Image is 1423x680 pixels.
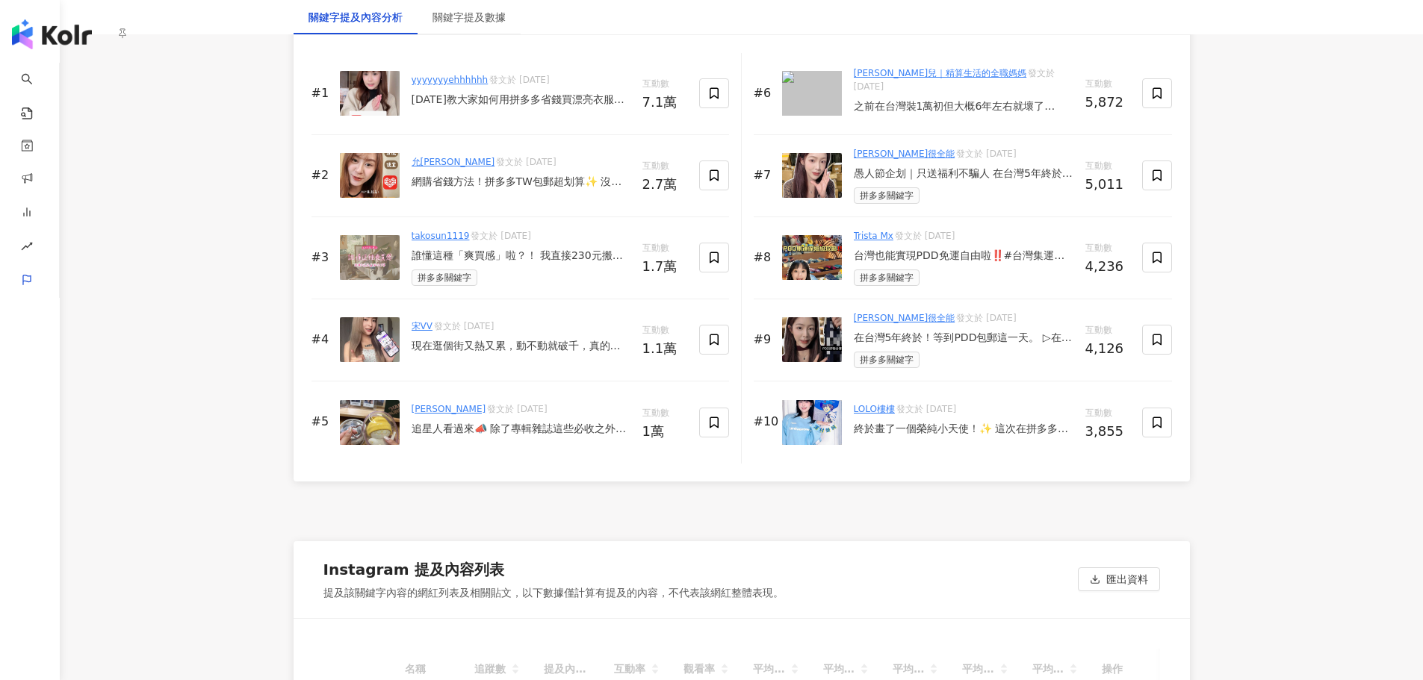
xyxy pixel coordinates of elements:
[782,317,842,362] img: post-image
[412,339,630,354] div: 現在逛個街又熱又累，動不動就破千，真的很心累…🥲 自從滑了拼多多，我整個人清醒了🔥 價格親民到爆、款式又多，每次都像在挖寶✨🤩 而且新用戶還有超多優惠，真的不滑不行！ 今年夏天別再亂花冤枉錢了 ...
[854,231,893,241] a: Trista Mx
[21,63,51,121] a: search
[642,406,687,421] span: 互動數
[412,231,470,241] a: takosun1119
[496,157,556,167] span: 發文於 [DATE]
[412,422,630,437] div: 追星人看過來📣 除了專輯雜誌這些必收之外，還有哪些是你一定要補的日常神物？ 我自己都在【拼[GEOGRAPHIC_DATA]】補貨超划算 ✨ 📦 全站滿49免運，超取／宅配都支援 🆓 新用戶還有...
[854,99,1073,114] div: 之前在台灣裝1萬初但大概6年左右就壞了 [DATE]自己買回來裝 尺寸還量錯🤪 還好多量的部分可以鋸掉！ 這次確定好尺寸不用再花時間切割 縮短安裝時間 當然一分錢一分貨 $550的價值我覺得cp...
[412,93,630,107] div: [DATE]教大家如何用拼多多省錢買漂亮衣服😚💗 最近開始用了拼多多後 發現真的是天堂！ 裡面的衣服都超級便宜 而且滿49人民幣 （大約200元台幣就免運了🥹💗） 新人還可以抽88元卷包（大約4...
[340,317,400,362] img: post-image
[1085,95,1130,110] div: 5,872
[309,9,403,25] div: 關鍵字提及內容分析
[323,586,784,601] div: 提及該關鍵字內容的網紅列表及相關貼文，以下數據僅計算有提及的內容，不代表該網紅整體表現。
[782,400,842,445] img: post-image
[895,231,955,241] span: 發文於 [DATE]
[782,71,842,116] img: post-image
[854,313,955,323] a: [PERSON_NAME]很全能
[854,352,920,368] span: 拼多多關鍵字
[1106,568,1148,592] span: 匯出資料
[1085,77,1130,92] span: 互動數
[854,187,920,204] span: 拼多多關鍵字
[340,400,400,445] img: post-image
[956,149,1016,159] span: 發文於 [DATE]
[1085,323,1130,338] span: 互動數
[896,404,956,414] span: 發文於 [DATE]
[412,269,477,286] span: 拼多多關鍵字
[471,231,530,241] span: 發文於 [DATE]
[854,149,955,159] a: [PERSON_NAME]很全能
[854,249,1073,263] div: 台灣也能實現PDD免運自由啦‼️#台灣集運 #PDD集運教程 #PDD集運 #台灣生活 #海外集運 #台灣旅行 #購物 #集運推薦 #穿戴甲 #穿戴甲真的是yyds❤️
[754,167,776,184] div: #7
[782,235,842,280] img: post-image
[412,404,486,414] a: [PERSON_NAME]
[854,68,1027,78] a: [PERSON_NAME]兒｜精算生活的全職媽媽
[854,269,920,286] span: 拼多多關鍵字
[412,157,495,167] a: 允[PERSON_NAME]
[642,259,687,274] div: 1.7萬
[854,404,895,414] a: LOLO樓樓
[1085,177,1130,192] div: 5,011
[12,19,92,49] img: logo
[1085,424,1130,439] div: 3,855
[782,153,842,198] img: post-image
[1085,341,1130,356] div: 4,126
[412,249,630,263] div: 誰懂這種「爽買感」啦？！ 我直接230元搬一[PERSON_NAME]椅回家， 還給我免運到府？！ 而且～新用戶還能直接0元下單， 真的是0！元！ 我根本沒出門、沒出力，就多一[PERSON_N...
[340,71,400,116] img: post-image
[412,75,489,85] a: yyyyyyyehhhhhh
[311,85,334,102] div: #1
[754,85,776,102] div: #6
[433,9,506,25] div: 關鍵字提及數據
[642,341,687,356] div: 1.1萬
[854,331,1073,346] div: 在台灣5年終於！等到PDD包郵這一天。 ▷在台灣生活第五年 ▷可太喜歡這裡的生活氛圍了😍 ♥作為一個有[DATE]網購經驗從沒翻車過的女人 這個省錢小技巧一定要學起來 ▷自從pdd有¥49包郵台...
[323,559,504,580] div: Instagram 提及內容列表
[21,231,33,265] span: rise
[642,323,687,338] span: 互動數
[1085,159,1130,174] span: 互動數
[1085,241,1130,256] span: 互動數
[854,166,1073,181] div: 愚人節企划｜只送福利不騙人 在台灣5年終於！等到PDD包郵這一天。 ▷在台灣生活第五年 ▷可太喜歡這裡的生活氛圍了😍 ♥作為一個有[DATE]網購經驗從沒翻車過的女人 這個省錢小技巧一定要學起來...
[642,241,687,256] span: 互動數
[1085,259,1130,274] div: 4,236
[1078,567,1160,591] button: 匯出資料
[642,424,687,439] div: 1萬
[754,331,776,348] div: #9
[340,235,400,280] img: post-image
[340,153,400,198] img: post-image
[1085,406,1130,421] span: 互動數
[487,404,547,414] span: 發文於 [DATE]
[434,321,494,331] span: 發文於 [DATE]
[489,75,549,85] span: 發文於 [DATE]
[754,414,776,430] div: #10
[311,249,334,266] div: #3
[642,95,687,110] div: 7.1萬
[311,167,334,184] div: #2
[642,177,687,192] div: 2.7萬
[854,422,1073,437] div: 終於畫了一個榮純小天使！✨ 這次在拼多多買了好多畫布， 剛好現在全台滿49就免運，超取、宅配都OK！ 還能刷Visa/Mastercard，甚至0元下單先用後付， CP值真的超高～ 快去看看有沒...
[412,175,630,190] div: 網購省錢方法！拼多多TW包郵超划算✨ 沒錯！現在拼多多也能直接寄到台灣 而且只要49元就包郵！ （等於台幣200多就能免運，真的太讚了～） 跟大家分享我最近買了這些超可愛的餐盤 每一個均價不到2...
[642,159,687,174] span: 互動數
[311,414,334,430] div: #5
[956,313,1016,323] span: 發文於 [DATE]
[311,331,334,348] div: #4
[412,321,433,331] a: 宋VV
[754,249,776,266] div: #8
[642,77,687,92] span: 互動數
